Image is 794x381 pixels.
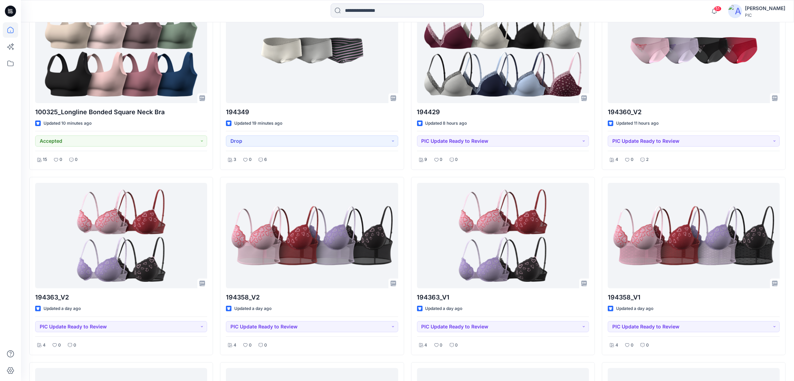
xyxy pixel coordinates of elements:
[417,107,589,117] p: 194429
[264,342,267,349] p: 0
[58,342,61,349] p: 0
[44,305,81,312] p: Updated a day ago
[455,342,458,349] p: 0
[631,156,634,163] p: 0
[616,120,659,127] p: Updated 11 hours ago
[264,156,267,163] p: 6
[44,120,92,127] p: Updated 10 minutes ago
[75,156,78,163] p: 0
[745,4,785,13] div: [PERSON_NAME]
[226,293,398,302] p: 194358_V2
[226,183,398,288] a: 194358_V2
[425,342,427,349] p: 4
[440,156,443,163] p: 0
[234,156,236,163] p: 3
[728,4,742,18] img: avatar
[60,156,62,163] p: 0
[249,342,252,349] p: 0
[616,305,653,312] p: Updated a day ago
[425,120,467,127] p: Updated 8 hours ago
[234,305,272,312] p: Updated a day ago
[440,342,443,349] p: 0
[73,342,76,349] p: 0
[631,342,634,349] p: 0
[35,293,207,302] p: 194363_V2
[714,6,722,11] span: 51
[43,342,46,349] p: 4
[417,183,589,288] a: 194363_V1
[234,342,236,349] p: 4
[417,293,589,302] p: 194363_V1
[234,120,282,127] p: Updated 19 minutes ago
[745,13,785,18] div: PIC
[615,156,618,163] p: 4
[43,156,47,163] p: 15
[226,107,398,117] p: 194349
[35,107,207,117] p: 100325_Longline Bonded Square Neck Bra
[249,156,252,163] p: 0
[608,183,780,288] a: 194358_V1
[646,156,648,163] p: 2
[608,293,780,302] p: 194358_V1
[646,342,649,349] p: 0
[35,183,207,288] a: 194363_V2
[425,305,463,312] p: Updated a day ago
[608,107,780,117] p: 194360_V2
[615,342,618,349] p: 4
[425,156,427,163] p: 9
[455,156,458,163] p: 0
